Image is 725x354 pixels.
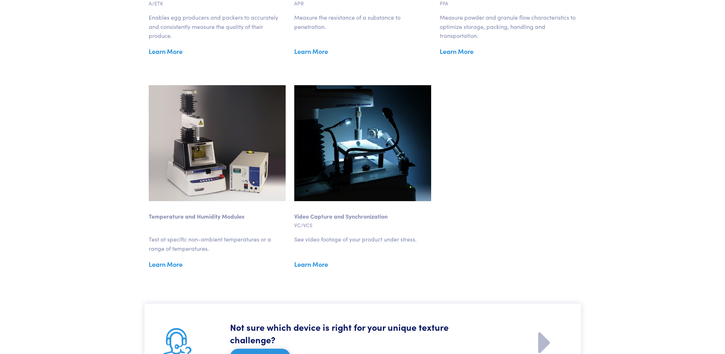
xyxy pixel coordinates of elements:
[294,201,431,221] p: Video Capture and Synchronization
[149,85,286,201] img: hardware-temp-management-peltier-cabinet-new.jpg
[440,13,577,40] p: Measure powder and granule flow characteristics to optimize storage, packing, handling and transp...
[149,46,286,57] a: Learn More
[294,46,431,57] a: Learn More
[294,221,431,229] p: VC/VCS
[149,13,286,40] p: Enables egg producers and packers to accurately and consistently measure the quality of their pro...
[294,85,431,201] img: hardware-video-capture-system.jpg
[294,13,431,31] p: Measure the resistance of a substance to penetration.
[230,321,495,346] h5: Not sure which device is right for your unique texture challenge?
[294,259,431,270] a: Learn More
[440,46,577,57] a: Learn More
[149,259,286,270] a: Learn More
[149,235,286,253] p: Test at specific non-ambient temperatures or a range of temperatures.
[149,201,286,221] p: Temperature and Humidity Modules
[294,235,431,244] p: See video footage of your product under stress.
